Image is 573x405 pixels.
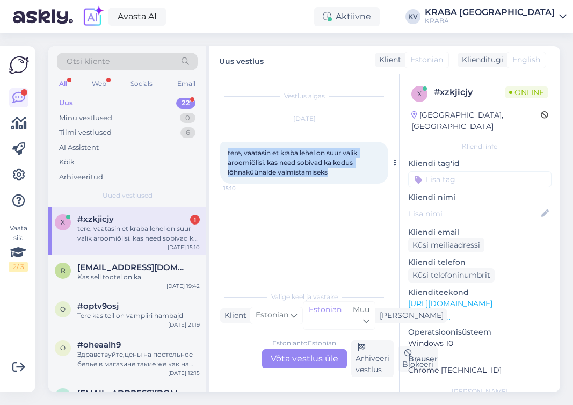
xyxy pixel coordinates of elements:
a: Avasta AI [108,8,166,26]
span: Uued vestlused [103,191,153,200]
p: Klienditeekond [408,287,552,298]
div: Socials [128,77,155,91]
div: [PERSON_NAME] [408,387,552,396]
span: Muu [353,305,369,314]
div: Küsi telefoninumbrit [408,268,495,283]
span: #xzkjicjy [77,214,114,224]
div: [DATE] 21:19 [168,321,200,329]
div: [DATE] 15:10 [168,243,200,251]
p: Kliendi nimi [408,192,552,203]
div: Vaata siia [9,223,28,272]
div: All [57,77,69,91]
span: #optv9osj [77,301,119,311]
span: o [60,344,66,352]
a: [URL][DOMAIN_NAME] [408,299,492,308]
div: tere, vaatasin et kraba lehel on suur valik aroomiõlisi. kas need sobivad ka kodus lõhnaküünalde ... [77,224,200,243]
p: Kliendi email [408,227,552,238]
span: #oheaalh9 [77,340,121,350]
div: KRABA [GEOGRAPHIC_DATA] [425,8,555,17]
div: 2 / 3 [9,262,28,272]
div: Arhiveeri vestlus [351,340,394,377]
div: Aktiivne [314,7,380,26]
div: AI Assistent [59,142,99,153]
div: Klienditugi [458,54,503,66]
div: [DATE] 19:42 [166,282,200,290]
div: # xzkjicjy [434,86,505,99]
span: Online [505,86,548,98]
p: Brauser [408,353,552,365]
div: Estonian to Estonian [272,338,336,348]
div: Tere kas teil on vampiiri hambajd [77,311,200,321]
div: Web [90,77,108,91]
div: Valige keel ja vastake [220,292,388,302]
input: Lisa nimi [409,208,539,220]
img: explore-ai [82,5,104,28]
span: tere, vaatasin et kraba lehel on suur valik aroomiõlisi. kas need sobivad ka kodus lõhnaküünalde ... [228,149,359,176]
div: Klient [375,54,401,66]
div: Email [175,77,198,91]
span: x [61,218,65,226]
span: Estonian [256,309,288,321]
p: Kliendi tag'id [408,158,552,169]
span: English [512,54,540,66]
div: KV [405,9,420,24]
div: Kliendi info [408,142,552,151]
input: Lisa tag [408,171,552,187]
div: Tiimi vestlused [59,127,112,138]
div: Arhiveeritud [59,172,103,183]
p: Windows 10 [408,338,552,349]
div: Uus [59,98,73,109]
a: KRABA [GEOGRAPHIC_DATA]KRABA [425,8,567,25]
span: R [61,266,66,274]
p: Vaata edasi ... [408,313,552,322]
div: [DATE] [220,114,388,124]
div: Здравствуйте,цены на постельное белье в магазине такие же как на сайте,или скидки действуют тольк... [77,350,200,369]
p: Operatsioonisüsteem [408,327,552,338]
span: Estonian [410,54,443,66]
div: Minu vestlused [59,113,112,124]
div: Võta vestlus üle [262,349,347,368]
span: 15:10 [223,184,264,192]
div: 6 [180,127,195,138]
label: Uus vestlus [219,53,264,67]
div: Kõik [59,157,75,168]
div: 1 [190,215,200,225]
div: Blokeeri [398,346,438,372]
div: Küsi meiliaadressi [408,238,484,252]
div: [GEOGRAPHIC_DATA], [GEOGRAPHIC_DATA] [411,110,541,132]
span: o [60,305,66,313]
div: Klient [220,310,246,321]
span: Stevelimeribel@gmail.com [77,388,189,398]
div: 22 [176,98,195,109]
span: Riinasiimuste@gmail.com [77,263,189,272]
div: [DATE] 12:15 [168,369,200,377]
div: Vestlus algas [220,91,388,101]
div: Kas sell tootel on ka [77,272,200,282]
div: [PERSON_NAME] [375,310,444,321]
img: Askly Logo [9,55,29,75]
p: Chrome [TECHNICAL_ID] [408,365,552,376]
div: KRABA [425,17,555,25]
div: 0 [180,113,195,124]
span: x [417,90,422,98]
p: Kliendi telefon [408,257,552,268]
div: Estonian [303,302,347,329]
span: Otsi kliente [67,56,110,67]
